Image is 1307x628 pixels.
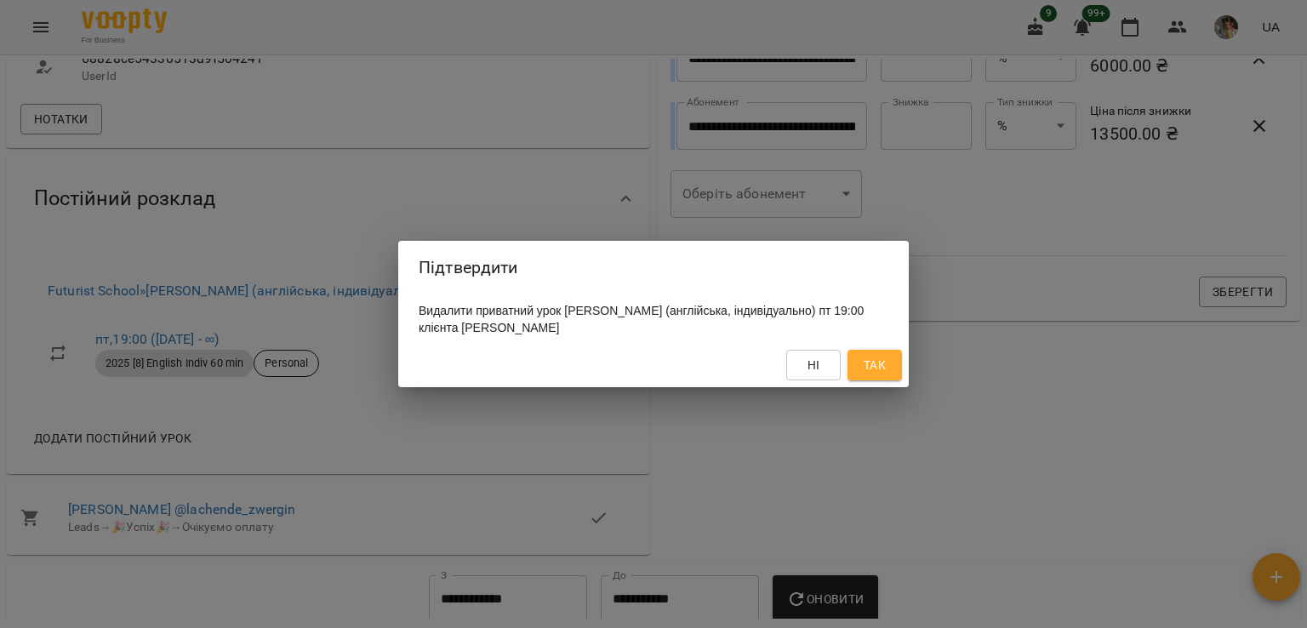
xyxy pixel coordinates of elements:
h2: Підтвердити [419,254,888,281]
div: Видалити приватний урок [PERSON_NAME] (англійська, індивідуально) пт 19:00 клієнта [PERSON_NAME] [398,295,909,343]
button: Ні [786,350,841,380]
button: Так [848,350,902,380]
span: Так [864,355,886,375]
span: Ні [808,355,820,375]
